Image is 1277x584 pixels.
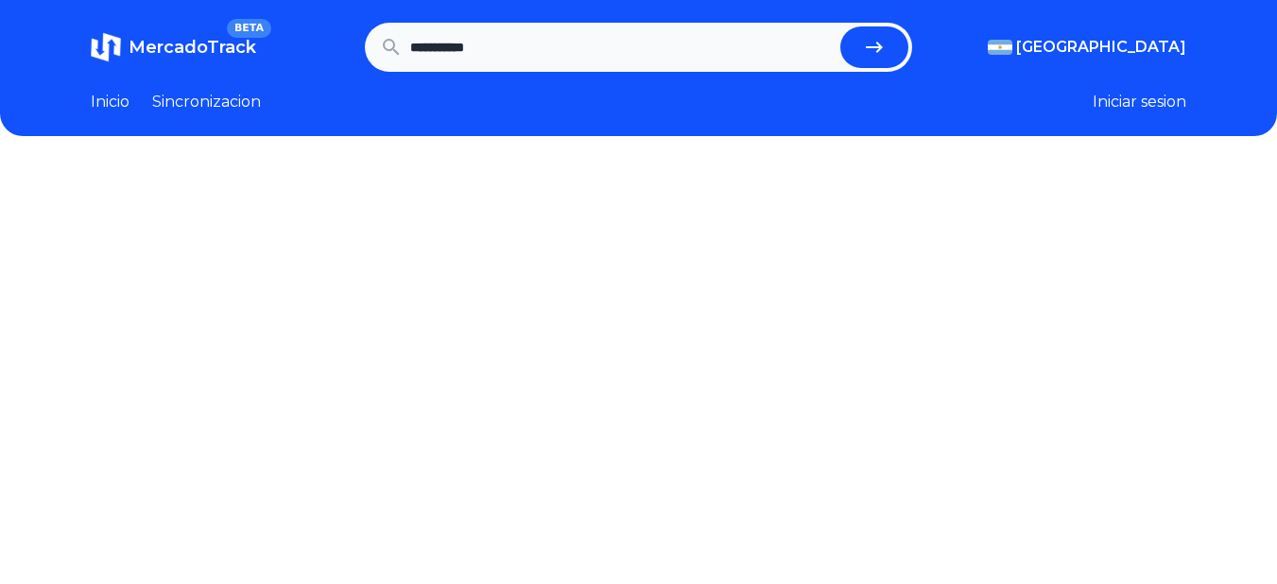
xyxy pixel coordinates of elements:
a: Inicio [91,91,129,113]
a: Sincronizacion [152,91,261,113]
img: Argentina [988,40,1012,55]
span: BETA [227,19,271,38]
span: MercadoTrack [129,37,256,58]
button: [GEOGRAPHIC_DATA] [988,36,1186,59]
a: MercadoTrackBETA [91,32,256,62]
img: MercadoTrack [91,32,121,62]
button: Iniciar sesion [1093,91,1186,113]
span: [GEOGRAPHIC_DATA] [1016,36,1186,59]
